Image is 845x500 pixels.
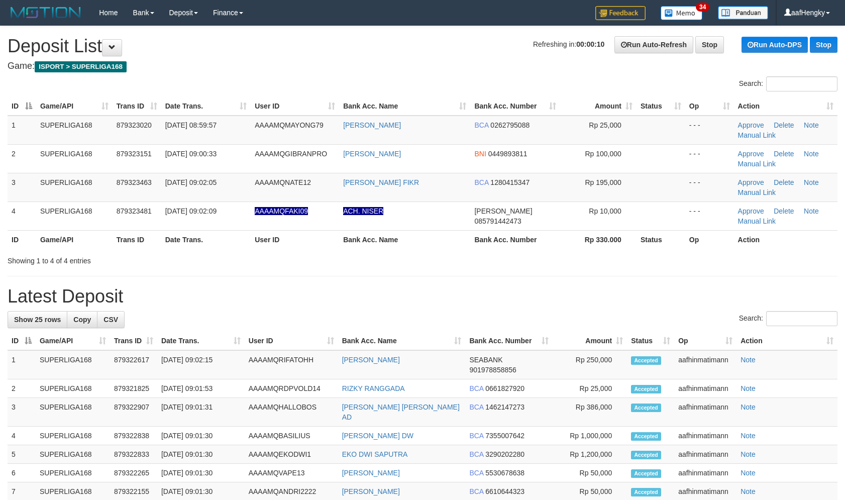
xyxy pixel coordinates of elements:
a: Manual Link [738,188,776,196]
span: 34 [696,3,709,12]
span: Copy 1280415347 to clipboard [490,178,530,186]
th: Op [685,230,734,249]
a: Run Auto-Refresh [614,36,693,53]
span: AAAAMQMAYONG79 [255,121,324,129]
td: aafhinmatimann [674,398,736,427]
th: Status [637,230,685,249]
th: Amount: activate to sort column ascending [560,97,637,116]
a: [PERSON_NAME] DW [342,432,413,440]
td: AAAAMQBASILIUS [245,427,338,445]
td: [DATE] 09:02:15 [157,350,245,379]
td: - - - [685,144,734,173]
th: Game/API: activate to sort column ascending [36,332,110,350]
span: Copy [73,316,91,324]
td: SUPERLIGA168 [36,464,110,482]
a: Delete [774,150,794,158]
td: AAAAMQHALLOBOS [245,398,338,427]
span: Rp 10,000 [589,207,621,215]
a: Note [741,450,756,458]
span: BCA [469,487,483,495]
span: Copy 085791442473 to clipboard [474,217,521,225]
img: Feedback.jpg [595,6,646,20]
th: Op: activate to sort column ascending [685,97,734,116]
a: Note [741,469,756,477]
span: Copy 0449893811 to clipboard [488,150,527,158]
th: Bank Acc. Name [339,230,470,249]
span: Rp 195,000 [585,178,621,186]
span: Copy 5530678638 to clipboard [485,469,524,477]
span: Copy 7355007642 to clipboard [485,432,524,440]
td: AAAAMQVAPE13 [245,464,338,482]
td: - - - [685,202,734,230]
a: ACH. NISER [343,207,383,215]
th: Action: activate to sort column ascending [736,332,837,350]
span: 879323020 [117,121,152,129]
a: Note [741,432,756,440]
h1: Deposit List [8,36,837,56]
a: Delete [774,121,794,129]
th: ID: activate to sort column descending [8,97,36,116]
td: 879322833 [110,445,157,464]
td: 4 [8,202,36,230]
td: Rp 50,000 [553,464,627,482]
td: [DATE] 09:01:30 [157,464,245,482]
th: Amount: activate to sort column ascending [553,332,627,350]
th: Bank Acc. Name: activate to sort column ascending [339,97,470,116]
td: aafhinmatimann [674,379,736,398]
td: [DATE] 09:01:30 [157,427,245,445]
span: Accepted [631,469,661,478]
a: [PERSON_NAME] [342,469,400,477]
td: aafhinmatimann [674,350,736,379]
th: Trans ID [113,230,161,249]
td: Rp 1,000,000 [553,427,627,445]
td: - - - [685,116,734,145]
span: BCA [469,403,483,411]
span: Copy 1462147273 to clipboard [485,403,524,411]
td: [DATE] 09:01:53 [157,379,245,398]
a: Stop [695,36,724,53]
td: aafhinmatimann [674,464,736,482]
span: BNI [474,150,486,158]
input: Search: [766,76,837,91]
a: CSV [97,311,125,328]
span: Accepted [631,385,661,393]
td: SUPERLIGA168 [36,144,113,173]
a: Manual Link [738,131,776,139]
a: Manual Link [738,160,776,168]
span: Accepted [631,488,661,496]
td: SUPERLIGA168 [36,202,113,230]
span: CSV [103,316,118,324]
th: Action [734,230,837,249]
td: AAAAMQRDPVOLD14 [245,379,338,398]
td: [DATE] 09:01:30 [157,445,245,464]
th: Op: activate to sort column ascending [674,332,736,350]
h1: Latest Deposit [8,286,837,307]
td: aafhinmatimann [674,445,736,464]
span: Copy 901978858856 to clipboard [469,366,516,374]
th: Date Trans.: activate to sort column ascending [161,97,251,116]
span: BCA [474,178,488,186]
span: Copy 0262795088 to clipboard [490,121,530,129]
span: BCA [469,469,483,477]
th: ID: activate to sort column descending [8,332,36,350]
span: [DATE] 09:02:05 [165,178,217,186]
th: Trans ID: activate to sort column ascending [113,97,161,116]
input: Search: [766,311,837,326]
a: EKO DWI SAPUTRA [342,450,408,458]
td: SUPERLIGA168 [36,116,113,145]
span: Rp 100,000 [585,150,621,158]
span: Show 25 rows [14,316,61,324]
a: Approve [738,207,764,215]
img: MOTION_logo.png [8,5,84,20]
span: Refreshing in: [533,40,604,48]
td: 879321825 [110,379,157,398]
td: Rp 25,000 [553,379,627,398]
label: Search: [739,76,837,91]
span: Accepted [631,432,661,441]
th: Game/API: activate to sort column ascending [36,97,113,116]
th: Date Trans.: activate to sort column ascending [157,332,245,350]
a: [PERSON_NAME] [PERSON_NAME] AD [342,403,460,421]
img: panduan.png [718,6,768,20]
td: 6 [8,464,36,482]
a: Note [741,384,756,392]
